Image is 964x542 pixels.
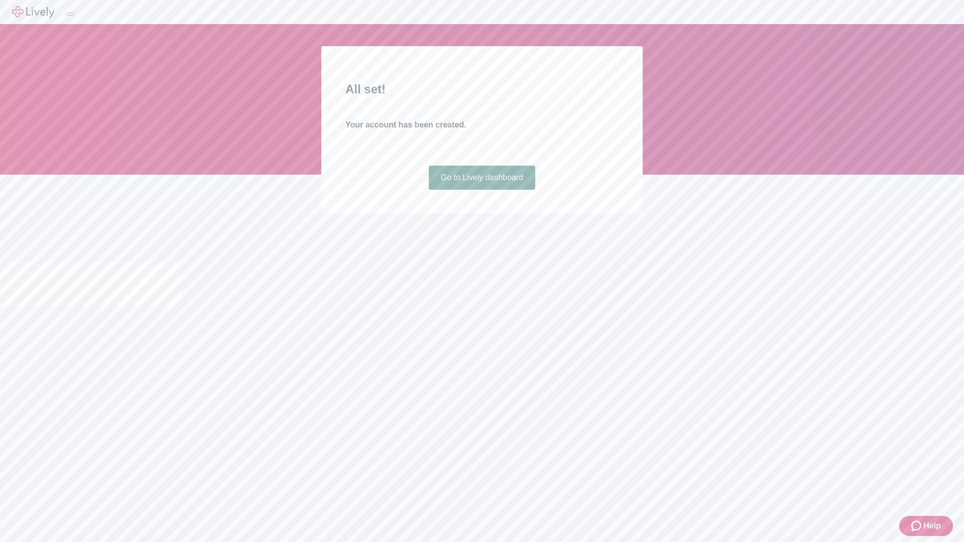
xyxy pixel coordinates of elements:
[66,13,74,16] button: Log out
[345,119,619,131] h4: Your account has been created.
[429,166,536,190] a: Go to Lively dashboard
[911,520,923,532] svg: Zendesk support icon
[345,80,619,98] h2: All set!
[899,516,953,536] button: Zendesk support iconHelp
[12,6,54,18] img: Lively
[923,520,941,532] span: Help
